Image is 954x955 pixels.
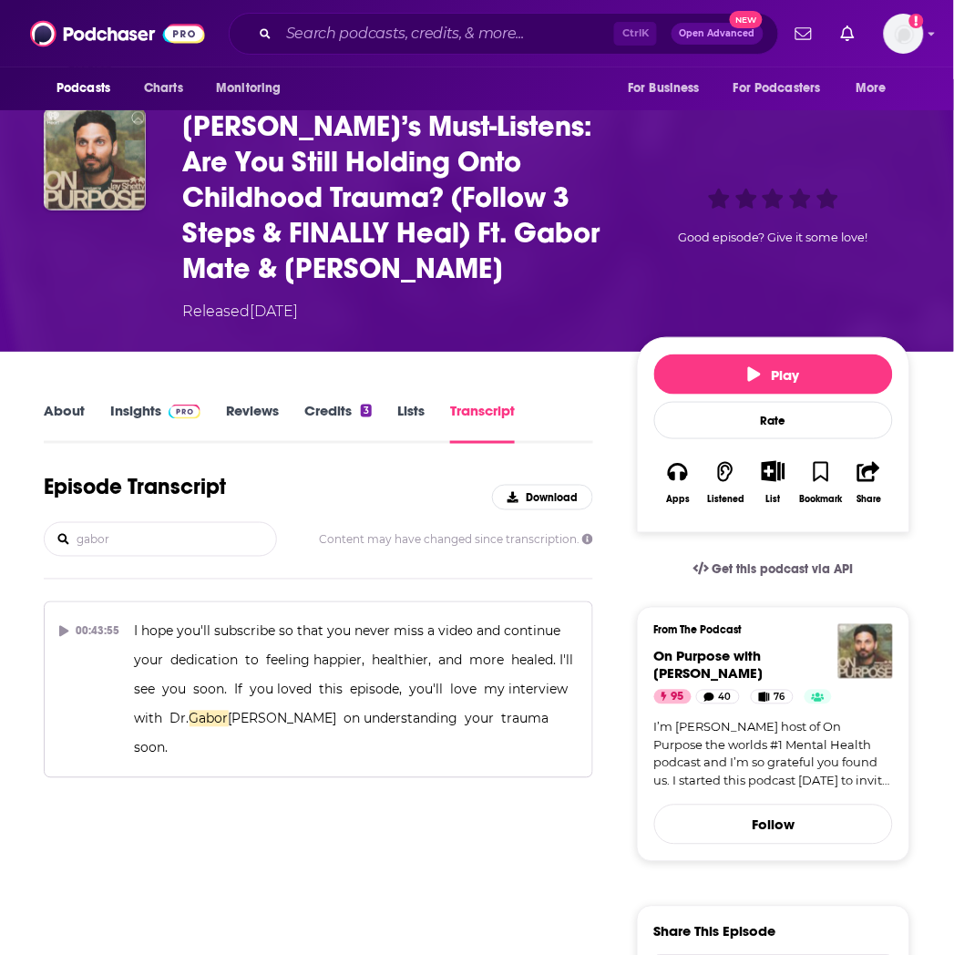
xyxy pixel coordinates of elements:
[654,719,893,790] a: I’m [PERSON_NAME] host of On Purpose the worlds #1 Mental Health podcast and I’m so grateful you ...
[56,76,110,101] span: Podcasts
[857,76,887,101] span: More
[909,14,924,28] svg: Add a profile image
[226,402,279,444] a: Reviews
[135,711,553,756] span: [PERSON_NAME] on understanding your trauma soon.
[279,19,614,48] input: Search podcasts, credits, & more...
[857,494,881,505] div: Share
[397,402,425,444] a: Lists
[654,648,764,683] span: On Purpose with [PERSON_NAME]
[748,366,800,384] span: Play
[679,231,868,244] span: Good episode? Give it some love!
[44,108,146,211] img: Jay’s Must-Listens: Are You Still Holding Onto Childhood Trauma? (Follow 3 Steps & FINALLY Heal) ...
[614,22,657,46] span: Ctrl K
[450,402,515,444] a: Transcript
[679,548,868,592] a: Get this podcast via API
[203,71,304,106] button: open menu
[750,449,797,516] div: Show More ButtonList
[654,923,776,940] h3: Share This Episode
[774,689,785,707] span: 76
[654,805,893,845] button: Follow
[754,461,792,481] button: Show More Button
[730,11,763,28] span: New
[59,617,120,646] div: 00:43:55
[304,402,372,444] a: Credits3
[526,491,578,504] span: Download
[361,405,372,417] div: 3
[654,402,893,439] div: Rate
[846,449,893,516] button: Share
[628,76,700,101] span: For Business
[713,562,854,578] span: Get this podcast via API
[169,405,200,419] img: Podchaser Pro
[696,690,740,704] a: 40
[615,71,723,106] button: open menu
[654,449,702,516] button: Apps
[733,76,821,101] span: For Podcasters
[492,485,593,510] button: Download
[75,523,276,556] input: Search transcript...
[44,601,593,778] button: 00:43:55I hope you'll subscribe so that you never miss a video and continue your dedication to fe...
[680,29,755,38] span: Open Advanced
[884,14,924,54] span: Logged in as hmill
[702,449,749,516] button: Listened
[654,690,692,704] a: 95
[797,449,845,516] button: Bookmark
[110,402,200,444] a: InsightsPodchaser Pro
[30,16,205,51] img: Podchaser - Follow, Share and Rate Podcasts
[654,354,893,395] button: Play
[144,76,183,101] span: Charts
[44,71,134,106] button: open menu
[135,623,581,727] span: I hope you'll subscribe so that you never miss a video and continue your dedication to feeling ha...
[672,23,764,45] button: Open AdvancedNew
[666,494,690,505] div: Apps
[838,624,893,679] img: On Purpose with Jay Shetty
[182,301,298,323] div: Released [DATE]
[800,494,843,505] div: Bookmark
[722,71,847,106] button: open menu
[44,402,85,444] a: About
[707,494,744,505] div: Listened
[884,14,924,54] button: Show profile menu
[788,18,819,49] a: Show notifications dropdown
[319,533,593,547] span: Content may have changed since transcription.
[654,624,878,637] h3: From The Podcast
[229,13,779,55] div: Search podcasts, credits, & more...
[132,71,194,106] a: Charts
[190,711,229,727] span: Gabor
[834,18,862,49] a: Show notifications dropdown
[719,689,732,707] span: 40
[844,71,910,106] button: open menu
[751,690,794,704] a: 76
[654,648,764,683] a: On Purpose with Jay Shetty
[884,14,924,54] img: User Profile
[44,473,226,500] h1: Episode Transcript
[182,108,608,286] h3: Jay’s Must-Listens: Are You Still Holding Onto Childhood Trauma? (Follow 3 Steps & FINALLY Heal) ...
[672,689,684,707] span: 95
[766,493,781,505] div: List
[216,76,281,101] span: Monitoring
